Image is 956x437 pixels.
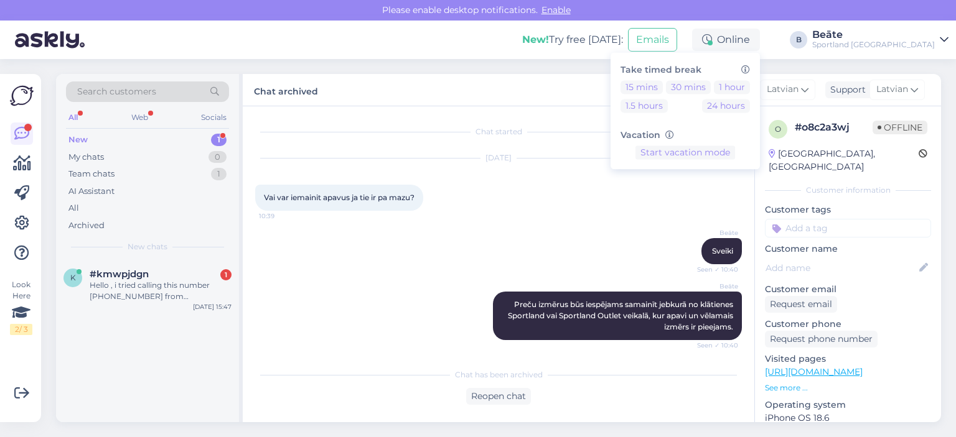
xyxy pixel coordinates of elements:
div: Team chats [68,168,115,180]
button: Emails [628,28,677,52]
p: Customer phone [765,318,931,331]
button: Start vacation mode [635,145,735,159]
p: Customer name [765,242,931,255]
a: BeāteSportland [GEOGRAPHIC_DATA] [812,30,949,50]
span: Beāte [691,228,738,237]
div: New [68,134,88,146]
span: o [775,124,781,134]
span: k [70,273,76,282]
div: Customer information [765,185,931,196]
button: 1.5 hours [621,99,668,113]
span: Latvian [876,83,908,96]
span: #kmwpjdgn [90,269,149,280]
div: Web [129,109,151,126]
p: iPhone OS 18.6 [765,412,931,425]
div: [GEOGRAPHIC_DATA], [GEOGRAPHIC_DATA] [769,147,919,173]
span: Beāte [691,282,738,291]
a: [URL][DOMAIN_NAME] [765,366,863,377]
h6: Take timed break [621,65,750,75]
input: Add a tag [765,219,931,237]
span: Seen ✓ 10:40 [691,341,738,350]
div: Try free [DATE]: [522,32,623,47]
button: 24 hours [702,99,750,113]
div: My chats [68,151,104,163]
div: 2 / 3 [10,324,32,335]
div: Sportland [GEOGRAPHIC_DATA] [812,40,935,50]
p: Customer tags [765,203,931,216]
div: AI Assistant [68,185,115,198]
span: Search customers [77,85,156,98]
div: [DATE] [255,152,742,163]
span: Chat has been archived [455,369,543,380]
input: Add name [766,261,917,275]
span: 10:39 [259,211,306,221]
span: Vai var iemainit apavus ja tie ir pa mazu? [264,193,415,202]
div: 1 [211,168,227,180]
div: Request phone number [765,331,878,347]
p: See more ... [765,382,931,393]
span: Sveiki [712,246,733,255]
span: New chats [128,241,167,252]
div: B [790,31,807,48]
div: Request email [765,296,837,313]
div: 1 [211,134,227,146]
div: Socials [199,109,229,126]
div: [DATE] 15:47 [193,302,232,311]
div: Online [692,29,760,51]
div: 0 [209,151,227,163]
div: All [66,109,80,126]
div: # o8c2a3wj [795,120,873,135]
label: Chat archived [254,81,318,98]
b: New! [522,34,549,45]
span: Offline [873,121,927,134]
button: 15 mins [621,80,663,94]
span: Enable [538,4,574,16]
div: Archived [68,219,105,232]
div: All [68,202,79,214]
button: 30 mins [666,80,711,94]
div: Hello , i tried calling this number [PHONE_NUMBER] from [GEOGRAPHIC_DATA], but it did not answer, [90,280,232,302]
span: Preču izmērus būs iespējams samainīt jebkurā no klātienes Sportland vai Sportland Outlet veikalā,... [508,300,735,331]
h6: Vacation [621,130,750,140]
div: Look Here [10,279,32,335]
div: Chat started [255,126,742,137]
div: Support [825,83,866,96]
span: Latvian [767,83,799,96]
span: Seen ✓ 10:40 [691,265,738,274]
div: Reopen chat [466,388,531,405]
p: Visited pages [765,352,931,366]
button: 1 hour [714,80,750,94]
div: 1 [220,269,232,280]
div: Beāte [812,30,935,40]
p: Customer email [765,283,931,296]
p: Operating system [765,398,931,412]
img: Askly Logo [10,84,34,108]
